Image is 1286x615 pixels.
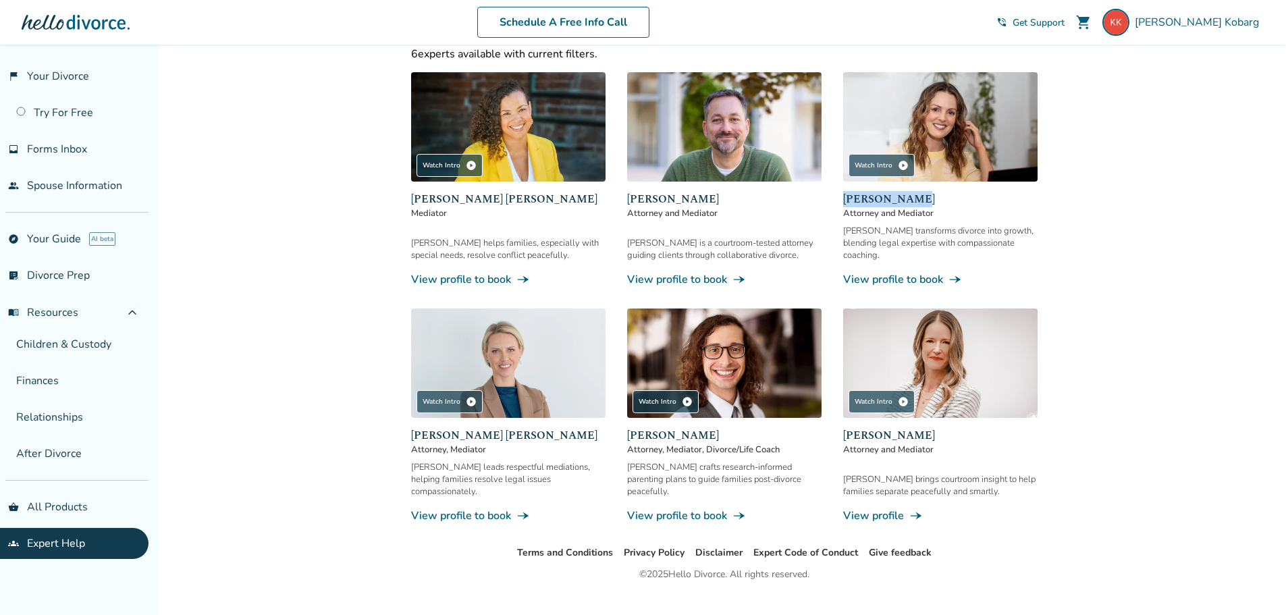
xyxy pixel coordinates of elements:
li: Disclaimer [695,545,743,561]
span: play_circle [898,160,909,171]
span: [PERSON_NAME] [627,191,822,207]
span: groups [8,538,19,549]
div: [PERSON_NAME] is a courtroom-tested attorney guiding clients through collaborative divorce. [627,237,822,261]
span: shopping_basket [8,502,19,512]
div: 6 experts available with current filters. [411,47,1038,61]
a: View profileline_end_arrow_notch [843,508,1038,523]
a: Terms and Conditions [517,546,613,559]
span: shopping_cart [1075,14,1092,30]
a: Schedule A Free Info Call [477,7,649,38]
img: Kara Francis [843,72,1038,182]
div: [PERSON_NAME] crafts research-informed parenting plans to guide families post-divorce peacefully. [627,461,822,498]
img: Claudia Brown Coulter [411,72,606,182]
span: line_end_arrow_notch [909,509,923,523]
div: [PERSON_NAME] leads respectful mediations, helping families resolve legal issues compassionately. [411,461,606,498]
div: Watch Intro [417,390,483,413]
span: Attorney and Mediator [843,444,1038,456]
img: Alex Glassmann [627,309,822,418]
span: line_end_arrow_notch [516,509,530,523]
span: expand_less [124,304,140,321]
img: Alex Meeks [843,309,1038,418]
span: AI beta [89,232,115,246]
img: Neil Forester [627,72,822,182]
img: Melissa Wheeler Hoff [411,309,606,418]
a: View profile to bookline_end_arrow_notch [627,272,822,287]
span: Attorney and Mediator [843,207,1038,219]
div: Watch Intro [849,390,915,413]
span: [PERSON_NAME] [843,191,1038,207]
a: View profile to bookline_end_arrow_notch [627,508,822,523]
a: Privacy Policy [624,546,685,559]
a: View profile to bookline_end_arrow_notch [843,272,1038,287]
a: phone_in_talkGet Support [996,16,1065,29]
div: [PERSON_NAME] brings courtroom insight to help families separate peacefully and smartly. [843,473,1038,498]
span: Forms Inbox [27,142,87,157]
span: Resources [8,305,78,320]
span: [PERSON_NAME] [PERSON_NAME] [411,191,606,207]
iframe: Chat Widget [1218,550,1286,615]
div: Watch Intro [849,154,915,177]
img: kobargken@gmail.com [1102,9,1129,36]
span: Attorney, Mediator [411,444,606,456]
span: explore [8,234,19,244]
span: phone_in_talk [996,17,1007,28]
span: people [8,180,19,191]
span: [PERSON_NAME] [627,427,822,444]
span: [PERSON_NAME] Kobarg [1135,15,1264,30]
a: Expert Code of Conduct [753,546,858,559]
span: Get Support [1013,16,1065,29]
div: Watch Intro [417,154,483,177]
span: Attorney, Mediator, Divorce/Life Coach [627,444,822,456]
span: line_end_arrow_notch [516,273,530,286]
span: line_end_arrow_notch [948,273,962,286]
span: list_alt_check [8,270,19,281]
div: [PERSON_NAME] transforms divorce into growth, blending legal expertise with compassionate coaching. [843,225,1038,261]
div: [PERSON_NAME] helps families, especially with special needs, resolve conflict peacefully. [411,237,606,261]
span: [PERSON_NAME] [PERSON_NAME] [411,427,606,444]
span: play_circle [898,396,909,407]
span: inbox [8,144,19,155]
span: play_circle [466,160,477,171]
span: play_circle [466,396,477,407]
li: Give feedback [869,545,932,561]
span: [PERSON_NAME] [843,427,1038,444]
div: © 2025 Hello Divorce. All rights reserved. [639,566,809,583]
span: flag_2 [8,71,19,82]
span: menu_book [8,307,19,318]
div: Watch Intro [633,390,699,413]
span: line_end_arrow_notch [732,273,746,286]
span: Attorney and Mediator [627,207,822,219]
a: View profile to bookline_end_arrow_notch [411,272,606,287]
span: Mediator [411,207,606,219]
span: line_end_arrow_notch [732,509,746,523]
span: play_circle [682,396,693,407]
a: View profile to bookline_end_arrow_notch [411,508,606,523]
